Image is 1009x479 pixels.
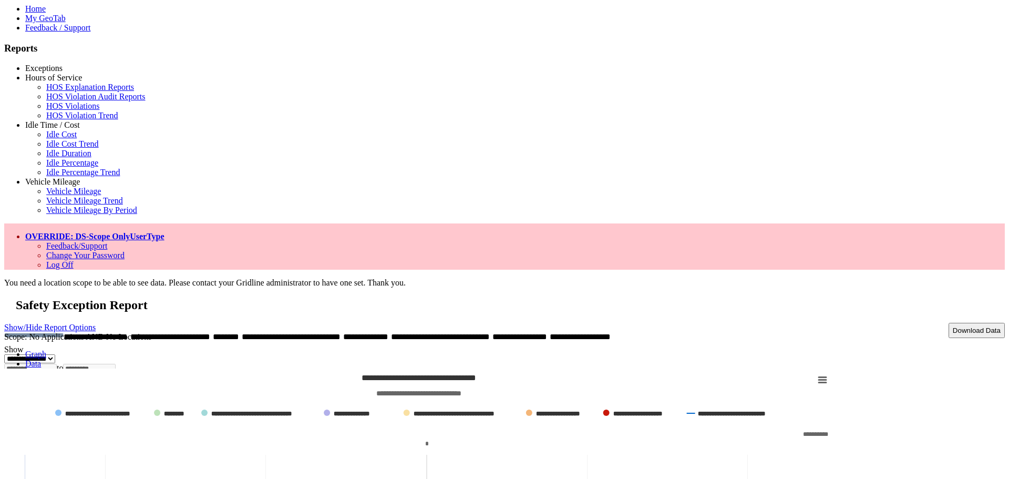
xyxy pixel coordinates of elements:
a: Idle Time / Cost [25,120,80,129]
a: Hours of Service [25,73,82,82]
a: Feedback / Support [25,23,90,32]
a: HOS Violation Audit Reports [46,92,146,101]
div: You need a location scope to be able to see data. Please contact your Gridline administrator to h... [4,278,1005,288]
h2: Safety Exception Report [16,298,1005,312]
a: OVERRIDE: DS-Scope OnlyUserType [25,232,164,241]
a: Idle Cost Trend [46,139,99,148]
a: Feedback/Support [46,241,107,250]
h3: Reports [4,43,1005,54]
a: Show/Hide Report Options [4,320,96,334]
a: Idle Percentage [46,158,98,167]
a: Change Your Password [46,251,125,260]
a: Vehicle Mileage Trend [46,196,123,205]
a: Idle Percentage Trend [46,168,120,177]
a: Idle Cost [46,130,77,139]
a: Exceptions [25,64,63,73]
a: Vehicle Mileage By Period [46,206,137,215]
button: Download Data [949,323,1005,338]
a: Vehicle Mileage [25,177,80,186]
a: Graph [25,350,46,359]
label: Show [4,345,23,354]
a: Vehicle Mileage [46,187,101,196]
a: My GeoTab [25,14,66,23]
a: Data [25,359,41,368]
span: Scope: No Applications AND No Locations [4,332,151,341]
a: Idle Duration [46,149,91,158]
a: Log Off [46,260,74,269]
a: HOS Violations [46,101,99,110]
a: Home [25,4,46,13]
span: to [57,363,63,372]
a: HOS Violation Trend [46,111,118,120]
a: HOS Explanation Reports [46,83,134,91]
